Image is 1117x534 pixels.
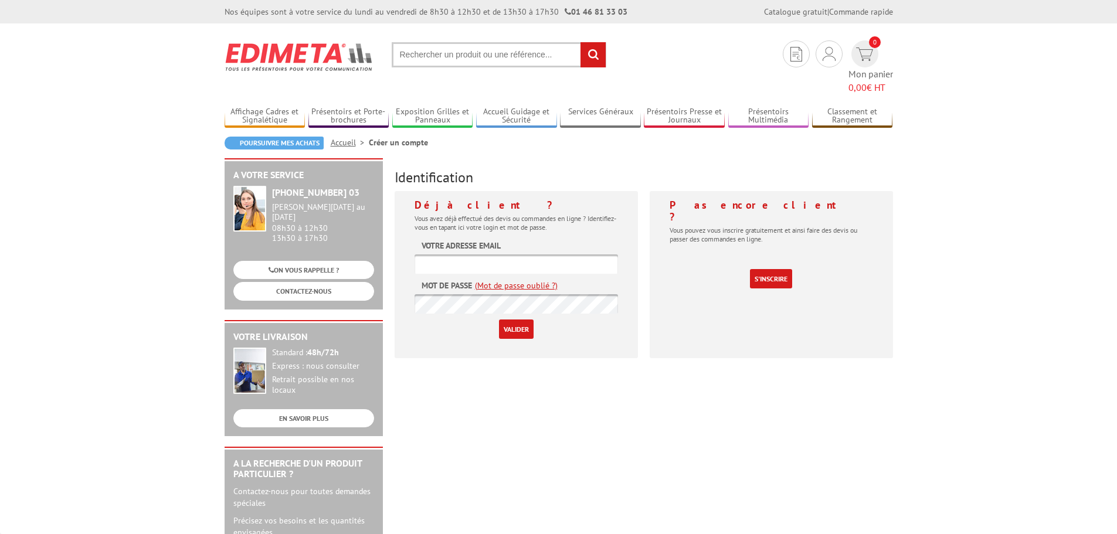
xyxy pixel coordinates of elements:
a: Commande rapide [829,6,893,17]
p: Vous avez déjà effectué des devis ou commandes en ligne ? Identifiez-vous en tapant ici votre log... [415,214,618,232]
div: [PERSON_NAME][DATE] au [DATE] [272,202,374,222]
a: Présentoirs Presse et Journaux [644,107,725,126]
a: Présentoirs Multimédia [728,107,809,126]
img: Edimeta [225,35,374,79]
a: CONTACTEZ-NOUS [233,282,374,300]
a: Classement et Rangement [812,107,893,126]
a: devis rapide 0 Mon panier 0,00€ HT [848,40,893,94]
img: devis rapide [856,47,873,61]
span: 0 [869,36,881,48]
a: Affichage Cadres et Signalétique [225,107,305,126]
img: widget-livraison.jpg [233,348,266,394]
label: Mot de passe [422,280,472,291]
div: | [764,6,893,18]
input: Valider [499,319,534,339]
h3: Identification [395,170,893,185]
div: Nos équipes sont à votre service du lundi au vendredi de 8h30 à 12h30 et de 13h30 à 17h30 [225,6,627,18]
strong: 48h/72h [307,347,339,358]
span: 0,00 [848,81,867,93]
h2: Votre livraison [233,332,374,342]
input: rechercher [580,42,606,67]
input: Rechercher un produit ou une référence... [392,42,606,67]
a: Services Généraux [560,107,641,126]
a: Accueil Guidage et Sécurité [476,107,557,126]
a: Accueil [331,137,369,148]
h2: A la recherche d'un produit particulier ? [233,458,374,479]
h4: Pas encore client ? [670,199,873,223]
img: devis rapide [823,47,836,61]
label: Votre adresse email [422,240,501,251]
div: Retrait possible en nos locaux [272,375,374,396]
a: Présentoirs et Porte-brochures [308,107,389,126]
a: ON VOUS RAPPELLE ? [233,261,374,279]
a: (Mot de passe oublié ?) [475,280,558,291]
span: € HT [848,81,893,94]
div: Express : nous consulter [272,361,374,372]
img: widget-service.jpg [233,186,266,232]
a: EN SAVOIR PLUS [233,409,374,427]
strong: 01 46 81 33 03 [565,6,627,17]
div: 08h30 à 12h30 13h30 à 17h30 [272,202,374,243]
strong: [PHONE_NUMBER] 03 [272,186,359,198]
a: Catalogue gratuit [764,6,827,17]
div: Standard : [272,348,374,358]
img: devis rapide [790,47,802,62]
p: Vous pouvez vous inscrire gratuitement et ainsi faire des devis ou passer des commandes en ligne. [670,226,873,243]
h4: Déjà client ? [415,199,618,211]
a: S'inscrire [750,269,792,288]
li: Créer un compte [369,137,428,148]
a: Exposition Grilles et Panneaux [392,107,473,126]
h2: A votre service [233,170,374,181]
a: Poursuivre mes achats [225,137,324,149]
p: Contactez-nous pour toutes demandes spéciales [233,485,374,509]
span: Mon panier [848,67,893,94]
